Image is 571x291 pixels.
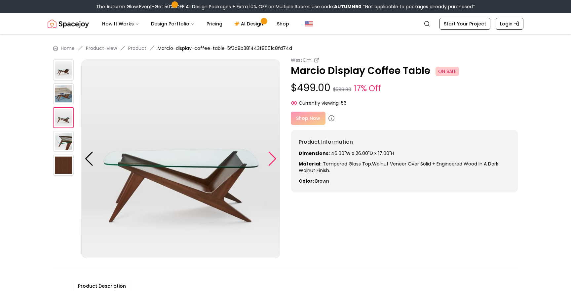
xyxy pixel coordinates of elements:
img: https://storage.googleapis.com/spacejoy-main/assets/5f3a8b381443f9001c8fd74d/product_2_91jp0c305on [81,59,280,258]
span: ON SALE [436,67,459,76]
a: Home [61,45,75,52]
p: $499.00 [291,82,518,94]
a: AI Design [229,17,270,30]
nav: Main [97,17,294,30]
img: https://storage.googleapis.com/spacejoy-main/assets/5f3a8b381443f9001c8fd74d/product_0_calf2c8eog2b [53,155,74,176]
img: https://storage.googleapis.com/spacejoy-main/assets/5f3a8b381443f9001c8fd74d/product_3_92mm50dk4i2e [53,131,74,152]
a: Pricing [201,17,228,30]
a: Login [496,18,523,30]
button: How It Works [97,17,144,30]
span: 56 [341,100,347,106]
img: Spacejoy Logo [48,17,89,30]
p: Marcio Display Coffee Table [291,65,518,77]
span: *Not applicable to packages already purchased* [362,3,475,10]
h6: Product Information [299,138,510,146]
nav: Global [48,13,523,34]
span: Use code: [312,3,362,10]
img: https://storage.googleapis.com/spacejoy-main/assets/5f3a8b381443f9001c8fd74d/product_0_0020jl7nbk... [53,59,74,81]
a: Product [128,45,146,52]
img: https://storage.googleapis.com/spacejoy-main/assets/5f3a8b381443f9001c8fd74d/product_1_jnamh279297 [53,83,74,104]
a: Spacejoy [48,17,89,30]
span: Currently viewing: [299,100,340,106]
a: Shop [272,17,294,30]
img: United States [305,20,313,28]
span: brown [315,178,329,184]
a: Start Your Project [439,18,490,30]
a: Product-view [86,45,117,52]
b: AUTUMN50 [334,3,362,10]
nav: breadcrumb [53,45,518,52]
strong: Dimensions: [299,150,330,157]
small: West Elm [291,57,311,63]
span: Marcio-display-coffee-table-5f3a8b381443f9001c8fd74d [158,45,292,52]
img: https://storage.googleapis.com/spacejoy-main/assets/5f3a8b381443f9001c8fd74d/product_2_91jp0c305on [53,107,74,128]
button: Design Portfolio [146,17,200,30]
p: 46.00"W x 26.00"D x 17.00"H [299,150,510,157]
small: 17% Off [354,83,381,94]
small: $598.80 [333,86,351,93]
strong: Color: [299,178,314,184]
div: The Autumn Glow Event-Get 50% OFF All Design Packages + Extra 10% OFF on Multiple Rooms. [96,3,475,10]
strong: Material: [299,161,322,167]
span: Tempered glass top.Walnut veneer over solid + engineered wood in a Dark Walnut finish. [299,161,498,174]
